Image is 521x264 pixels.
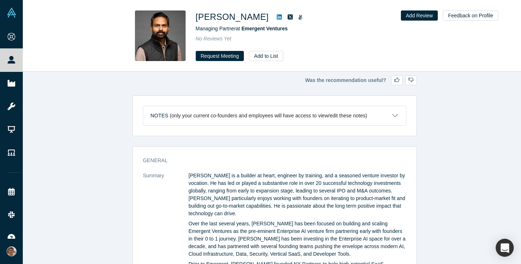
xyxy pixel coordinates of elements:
[241,26,288,31] a: Emergent Ventures
[151,112,168,120] h3: Notes
[196,10,269,23] h1: [PERSON_NAME]
[7,246,17,256] img: Mikhail Baklanov's Account
[135,10,186,61] img: Anupam Rastogi's Profile Image
[132,75,417,85] div: Was the recommendation useful?
[196,51,244,61] button: Request Meeting
[7,8,17,18] img: Alchemist Vault Logo
[143,106,406,125] button: Notes (only your current co-founders and employees will have access to view/edit these notes)
[249,51,283,61] button: Add to List
[170,113,367,119] p: (only your current co-founders and employees will have access to view/edit these notes)
[189,220,406,258] p: Over the last several years, [PERSON_NAME] has been focused on building and scaling Emergent Vent...
[401,10,438,21] button: Add Review
[196,36,232,42] span: No Reviews Yet
[443,10,498,21] button: Feedback on Profile
[196,26,288,31] span: Managing Partner at
[189,172,406,217] p: [PERSON_NAME] is a builder at heart, engineer by training, and a seasoned venture investor by voc...
[143,157,396,164] h3: General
